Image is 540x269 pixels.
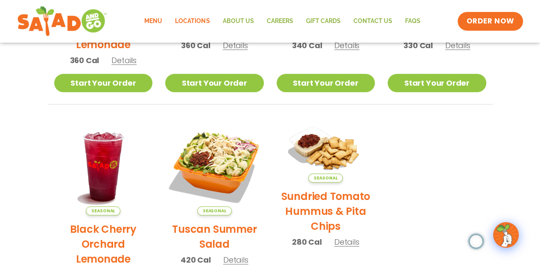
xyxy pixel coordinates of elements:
span: Details [111,55,137,66]
h2: Black Cherry Orchard Lemonade [54,222,153,266]
a: ORDER NOW [458,12,522,31]
span: 360 Cal [70,55,99,66]
img: new-SAG-logo-768×292 [17,4,107,38]
a: Contact Us [347,12,398,31]
a: Start Your Order [165,74,264,92]
span: 420 Cal [181,254,211,266]
span: Details [223,255,248,265]
h2: Sundried Tomato Hummus & Pita Chips [277,189,375,234]
span: 280 Cal [292,236,322,248]
span: Details [223,40,248,51]
span: Details [445,40,470,51]
img: Product photo for Tuscan Summer Salad [165,117,264,216]
img: wpChatIcon [494,223,518,247]
span: Details [334,237,359,247]
a: Locations [169,12,216,31]
span: 330 Cal [403,40,433,51]
span: 360 Cal [181,40,210,51]
a: FAQs [398,12,426,31]
span: Seasonal [197,206,232,215]
a: About Us [216,12,260,31]
h2: Tuscan Summer Salad [165,222,264,252]
a: Careers [260,12,299,31]
a: Start Your Order [277,74,375,92]
nav: Menu [138,12,426,31]
a: Start Your Order [54,74,153,92]
a: Start Your Order [388,74,486,92]
span: Seasonal [308,174,343,182]
img: Product photo for Sundried Tomato Hummus & Pita Chips [277,117,375,183]
img: Product photo for Black Cherry Orchard Lemonade [54,117,153,216]
span: Details [334,40,359,51]
span: ORDER NOW [466,16,514,26]
span: 340 Cal [292,40,322,51]
a: Menu [138,12,169,31]
span: Seasonal [86,206,120,215]
a: GIFT CARDS [299,12,347,31]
